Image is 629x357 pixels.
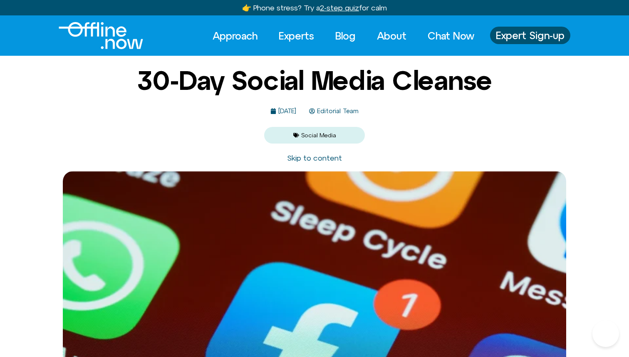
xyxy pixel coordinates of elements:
[205,27,482,45] nav: Menu
[270,108,296,115] a: [DATE]
[309,108,359,115] a: Editorial Team
[328,27,363,45] a: Blog
[287,154,342,162] a: Skip to content
[369,27,414,45] a: About
[315,108,359,115] span: Editorial Team
[301,132,336,139] a: Social Media
[59,22,129,49] div: Logo
[137,66,492,95] h1: 30-Day Social Media Cleanse
[271,27,322,45] a: Experts
[420,27,482,45] a: Chat Now
[496,30,565,41] span: Expert Sign-up
[205,27,265,45] a: Approach
[59,22,143,49] img: Offline.Now logo in white. Text of the words offline.now with a line going through the "O"
[490,27,570,44] a: Expert Sign-up
[242,3,387,12] a: 👉 Phone stress? Try a2-step quizfor calm
[278,107,296,114] time: [DATE]
[320,3,359,12] u: 2-step quiz
[592,320,619,347] iframe: Botpress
